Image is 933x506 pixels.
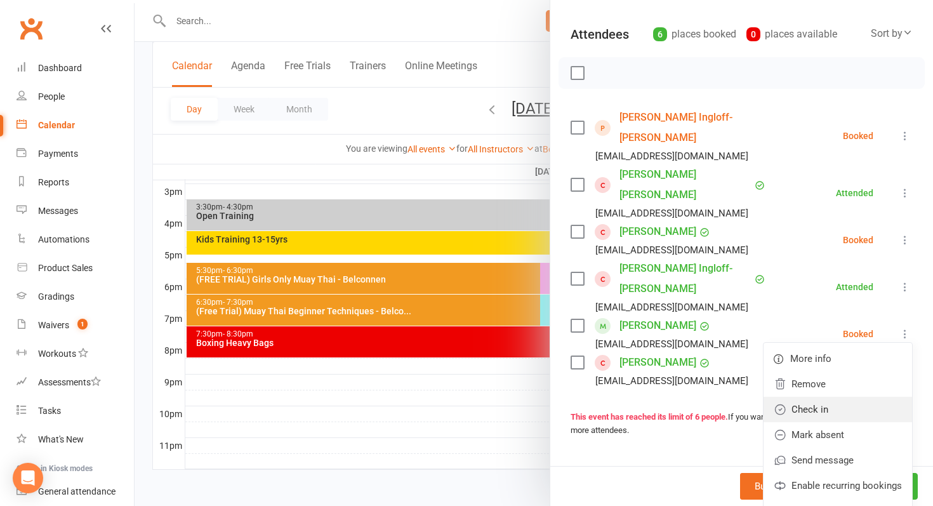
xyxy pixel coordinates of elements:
a: Tasks [17,397,134,425]
div: Automations [38,234,89,244]
a: [PERSON_NAME] Ingloff-[PERSON_NAME] [619,107,765,148]
a: [PERSON_NAME] [619,352,696,373]
a: Clubworx [15,13,47,44]
a: Gradings [17,283,134,311]
span: More info [790,351,831,366]
div: Dashboard [38,63,82,73]
div: If you want to add more people, please remove 1 or more attendees. [571,411,913,437]
a: Messages [17,197,134,225]
a: Remove [764,371,912,397]
a: [PERSON_NAME] [PERSON_NAME] [619,164,751,205]
a: Check in [764,397,912,422]
div: Tasks [38,406,61,416]
a: More info [764,346,912,371]
div: Attendees [571,25,629,43]
div: places available [746,25,837,43]
div: People [38,91,65,102]
div: 0 [746,27,760,41]
a: People [17,83,134,111]
div: Reports [38,177,69,187]
div: [EMAIL_ADDRESS][DOMAIN_NAME] [595,299,748,316]
a: What's New [17,425,134,454]
div: Sort by [871,25,913,42]
button: Bulk add attendees [740,473,850,500]
div: General attendance [38,486,116,496]
a: [PERSON_NAME] [619,316,696,336]
div: places booked [653,25,736,43]
div: [EMAIL_ADDRESS][DOMAIN_NAME] [595,373,748,389]
a: Waivers 1 [17,311,134,340]
a: General attendance kiosk mode [17,477,134,506]
div: Booked [843,330,873,338]
div: Open Intercom Messenger [13,463,43,493]
div: [EMAIL_ADDRESS][DOMAIN_NAME] [595,336,748,352]
div: Attended [836,283,873,291]
div: Waivers [38,320,69,330]
a: Calendar [17,111,134,140]
a: [PERSON_NAME] [619,222,696,242]
div: [EMAIL_ADDRESS][DOMAIN_NAME] [595,205,748,222]
div: Product Sales [38,263,93,273]
a: Product Sales [17,254,134,283]
div: Workouts [38,349,76,359]
a: Automations [17,225,134,254]
div: Gradings [38,291,74,302]
div: Payments [38,149,78,159]
a: Enable recurring bookings [764,473,912,498]
div: [EMAIL_ADDRESS][DOMAIN_NAME] [595,148,748,164]
a: Send message [764,448,912,473]
div: Attended [836,189,873,197]
span: 1 [77,319,88,330]
a: Mark absent [764,422,912,448]
a: Reports [17,168,134,197]
a: [PERSON_NAME] Ingloff-[PERSON_NAME] [619,258,751,299]
div: Calendar [38,120,75,130]
div: 6 [653,27,667,41]
a: Dashboard [17,54,134,83]
div: Assessments [38,377,101,387]
a: Payments [17,140,134,168]
strong: This event has reached its limit of 6 people. [571,412,728,422]
div: Booked [843,236,873,244]
a: Workouts [17,340,134,368]
div: What's New [38,434,84,444]
div: Messages [38,206,78,216]
div: Booked [843,131,873,140]
div: [EMAIL_ADDRESS][DOMAIN_NAME] [595,242,748,258]
a: Assessments [17,368,134,397]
